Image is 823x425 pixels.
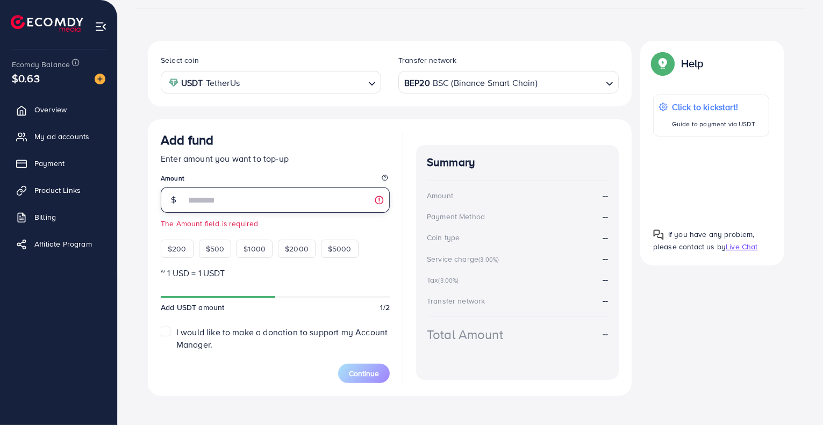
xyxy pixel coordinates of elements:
[427,296,485,306] div: Transfer network
[161,132,213,148] h3: Add fund
[161,266,390,279] p: ~ 1 USD = 1 USDT
[603,294,608,306] strong: --
[176,326,388,350] span: I would like to make a donation to support my Account Manager.
[181,75,203,91] strong: USDT
[603,328,608,340] strong: --
[244,243,266,254] span: $1000
[95,20,107,33] img: menu
[681,57,704,70] p: Help
[427,211,485,222] div: Payment Method
[672,118,755,131] p: Guide to payment via USDT
[34,104,67,115] span: Overview
[8,126,109,147] a: My ad accounts
[8,153,109,174] a: Payment
[34,239,92,249] span: Affiliate Program
[8,179,109,201] a: Product Links
[328,243,352,254] span: $5000
[285,243,309,254] span: $2000
[398,55,457,66] label: Transfer network
[603,232,608,244] strong: --
[381,302,390,313] span: 1/2
[34,185,81,196] span: Product Links
[603,273,608,285] strong: --
[603,190,608,202] strong: --
[653,54,672,73] img: Popup guide
[427,190,453,201] div: Amount
[404,75,430,91] strong: BEP20
[427,156,608,169] h4: Summary
[161,71,381,93] div: Search for option
[8,206,109,228] a: Billing
[243,74,364,91] input: Search for option
[206,243,225,254] span: $500
[398,71,619,93] div: Search for option
[161,302,224,313] span: Add USDT amount
[11,15,83,32] img: logo
[427,275,462,285] div: Tax
[95,74,105,84] img: image
[653,229,664,240] img: Popup guide
[161,152,390,165] p: Enter amount you want to top-up
[161,218,390,229] small: The Amount field is required
[438,276,459,285] small: (3.00%)
[433,75,538,91] span: BSC (Binance Smart Chain)
[349,368,379,379] span: Continue
[603,253,608,264] strong: --
[34,212,56,222] span: Billing
[653,229,755,252] span: If you have any problem, please contact us by
[161,55,199,66] label: Select coin
[161,174,390,187] legend: Amount
[34,131,89,142] span: My ad accounts
[206,75,240,91] span: TetherUs
[169,78,178,88] img: coin
[8,99,109,120] a: Overview
[168,243,187,254] span: $200
[672,100,755,113] p: Click to kickstart!
[603,211,608,223] strong: --
[338,364,390,383] button: Continue
[427,254,502,264] div: Service charge
[539,74,602,91] input: Search for option
[478,255,499,264] small: (3.00%)
[427,325,503,344] div: Total Amount
[12,70,40,86] span: $0.63
[726,241,757,252] span: Live Chat
[12,59,70,70] span: Ecomdy Balance
[777,377,815,417] iframe: Chat
[8,233,109,255] a: Affiliate Program
[427,232,460,243] div: Coin type
[34,158,65,169] span: Payment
